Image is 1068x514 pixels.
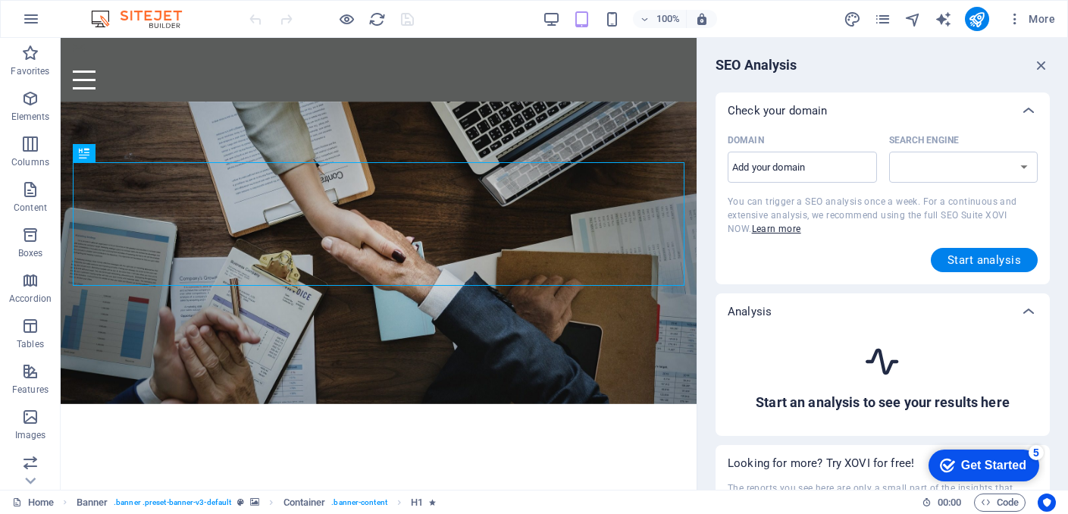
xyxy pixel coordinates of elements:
p: Analysis [728,304,772,319]
p: Content [14,202,47,214]
nav: breadcrumb [77,494,437,512]
button: Usercentrics [1038,494,1056,512]
p: Domain [728,134,764,146]
a: Learn more [752,224,801,234]
div: Check your domain [716,92,1050,129]
span: . banner-content [331,494,387,512]
button: 100% [633,10,687,28]
button: navigator [904,10,922,28]
a: Click to cancel selection. Double-click to open Pages [12,494,54,512]
div: Check your domain [716,129,1050,284]
div: Looking for more? Try XOVI for free! [716,445,1050,481]
div: Get Started 5 items remaining, 0% complete [12,8,123,39]
i: Pages (Ctrl+Alt+S) [874,11,891,28]
button: design [844,10,862,28]
button: pages [874,10,892,28]
p: Elements [11,111,50,123]
h6: 100% [656,10,680,28]
i: Design (Ctrl+Alt+Y) [844,11,861,28]
span: Click to select. Double-click to edit [283,494,326,512]
iframe: To enrich screen reader interactions, please activate Accessibility in Grammarly extension settings [61,38,697,490]
p: Favorites [11,65,49,77]
h6: Start an analysis to see your results here [756,393,1010,412]
i: On resize automatically adjust zoom level to fit chosen device. [695,12,709,26]
p: Looking for more? Try XOVI for free! [728,456,914,471]
button: text_generator [935,10,953,28]
button: publish [965,7,989,31]
i: Navigator [904,11,922,28]
span: Click to select. Double-click to edit [411,494,423,512]
button: Code [974,494,1026,512]
h6: SEO Analysis [716,56,797,74]
input: Domain [728,155,877,180]
p: Tables [17,338,44,350]
i: This element contains a background [250,498,259,506]
div: Analysis [716,293,1050,330]
select: Search Engine [889,152,1038,183]
p: Features [12,384,49,396]
i: Element contains an animation [429,498,436,506]
p: Images [15,429,46,441]
p: Select the matching search engine for your region. [889,134,959,146]
p: Boxes [18,247,43,259]
div: Get Started [45,17,110,30]
span: Code [981,494,1019,512]
p: Check your domain [728,103,827,118]
span: More [1007,11,1055,27]
p: Accordion [9,293,52,305]
i: Publish [968,11,985,28]
h6: Session time [922,494,962,512]
div: 5 [112,3,127,18]
span: : [948,497,951,508]
button: More [1001,7,1061,31]
button: Start analysis [931,248,1038,272]
span: Click to select. Double-click to edit [77,494,108,512]
span: Start analysis [947,254,1021,266]
span: . banner .preset-banner-v3-default [114,494,231,512]
div: Check your domain [716,330,1050,436]
span: 00 00 [938,494,961,512]
i: AI Writer [935,11,952,28]
p: Columns [11,156,49,168]
span: You can trigger a SEO analysis once a week. For a continuous and extensive analysis, we recommend... [728,196,1017,234]
i: This element is a customizable preset [237,498,244,506]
